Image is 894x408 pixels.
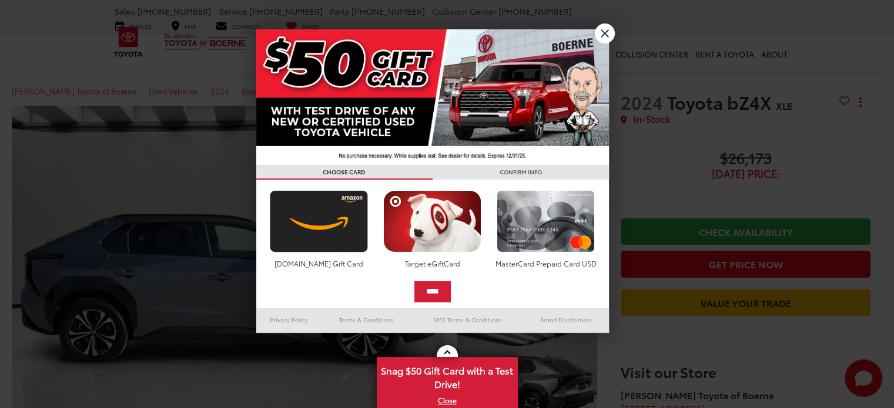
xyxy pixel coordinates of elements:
[494,258,598,268] div: MasterCard Prepaid Card USD
[380,258,484,268] div: Target eGiftCard
[433,165,609,180] h3: CONFIRM INFO
[256,29,609,165] img: 42635_top_851395.jpg
[378,358,517,394] span: Snag $50 Gift Card with a Test Drive!
[256,165,433,180] h3: CHOOSE CARD
[267,258,371,268] div: [DOMAIN_NAME] Gift Card
[523,313,609,327] a: Brand Disclaimers
[267,190,371,252] img: amazoncard.png
[494,190,598,252] img: mastercard.png
[412,313,523,327] a: SMS Terms & Conditions
[322,313,411,327] a: Terms & Conditions
[380,190,484,252] img: targetcard.png
[256,313,322,327] a: Privacy Policy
